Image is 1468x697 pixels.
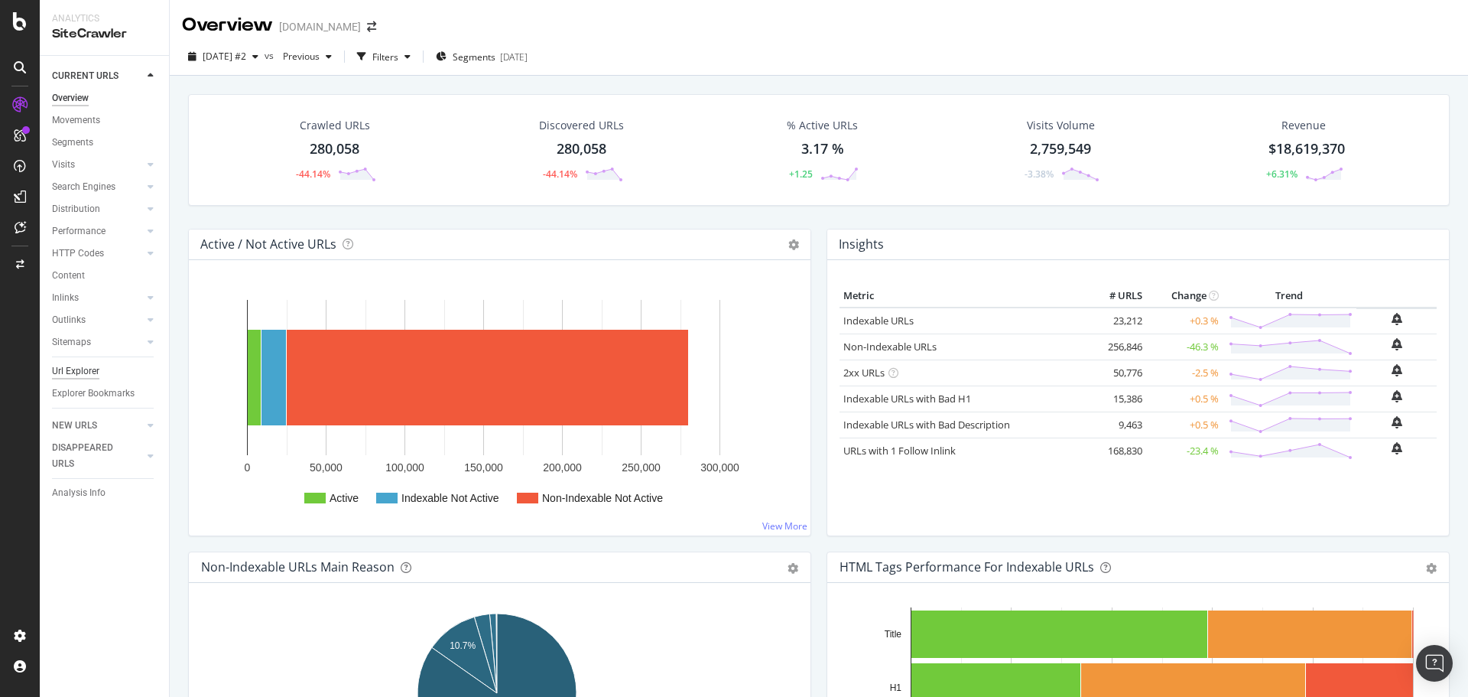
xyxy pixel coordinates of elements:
[52,68,119,84] div: CURRENT URLS
[1392,390,1402,402] div: bell-plus
[52,485,106,501] div: Analysis Info
[52,201,100,217] div: Distribution
[330,492,359,504] text: Active
[840,285,1085,308] th: Metric
[52,90,158,106] a: Overview
[52,179,115,195] div: Search Engines
[1030,139,1091,159] div: 2,759,549
[300,118,370,133] div: Crawled URLs
[543,461,582,474] text: 200,000
[367,21,376,32] div: arrow-right-arrow-left
[843,366,885,379] a: 2xx URLs
[52,157,143,173] a: Visits
[1146,386,1223,412] td: +0.5 %
[1146,412,1223,438] td: +0.5 %
[1085,412,1146,438] td: 9,463
[245,461,251,474] text: 0
[401,492,499,504] text: Indexable Not Active
[201,559,395,575] div: Non-Indexable URLs Main Reason
[890,682,902,693] text: H1
[52,25,157,43] div: SiteCrawler
[277,44,338,69] button: Previous
[1416,645,1453,682] div: Open Intercom Messenger
[52,363,99,379] div: Url Explorer
[52,334,143,350] a: Sitemaps
[1027,118,1095,133] div: Visits Volume
[789,168,813,181] div: +1.25
[885,629,902,640] text: Title
[1085,285,1146,308] th: # URLS
[700,461,739,474] text: 300,000
[1268,139,1345,158] span: $18,619,370
[52,418,97,434] div: NEW URLS
[265,49,277,62] span: vs
[52,135,158,151] a: Segments
[201,285,793,523] svg: A chart.
[787,118,858,133] div: % Active URLs
[1085,308,1146,334] td: 23,212
[182,44,265,69] button: [DATE] #2
[296,168,330,181] div: -44.14%
[557,139,606,159] div: 280,058
[843,392,971,405] a: Indexable URLs with Bad H1
[52,179,143,195] a: Search Engines
[203,50,246,63] span: 2025 Oct. 1st #2
[52,112,100,129] div: Movements
[450,640,476,651] text: 10.7%
[1426,563,1437,574] div: gear
[52,418,143,434] a: NEW URLS
[372,50,398,64] div: Filters
[453,50,495,64] span: Segments
[182,12,273,38] div: Overview
[1223,285,1356,308] th: Trend
[1085,438,1146,464] td: 168,830
[310,461,343,474] text: 50,000
[52,90,89,106] div: Overview
[1085,334,1146,360] td: 256,846
[430,44,534,69] button: Segments[DATE]
[1146,285,1223,308] th: Change
[200,234,336,255] h4: Active / Not Active URLs
[622,461,661,474] text: 250,000
[1281,118,1326,133] span: Revenue
[52,112,158,129] a: Movements
[52,485,158,501] a: Analysis Info
[279,19,361,34] div: [DOMAIN_NAME]
[1085,360,1146,386] td: 50,776
[843,444,956,458] a: URLs with 1 Follow Inlink
[840,559,1094,575] div: HTML Tags Performance for Indexable URLs
[1266,168,1297,181] div: +6.31%
[801,139,844,159] div: 3.17 %
[1392,442,1402,454] div: bell-plus
[52,312,143,328] a: Outlinks
[52,440,129,472] div: DISAPPEARED URLS
[843,314,914,327] a: Indexable URLs
[52,246,143,262] a: HTTP Codes
[52,157,75,173] div: Visits
[542,492,663,504] text: Non-Indexable Not Active
[310,139,359,159] div: 280,058
[52,334,91,350] div: Sitemaps
[52,68,143,84] a: CURRENT URLS
[1392,364,1402,376] div: bell-plus
[464,461,503,474] text: 150,000
[52,268,158,284] a: Content
[1392,313,1402,325] div: bell-plus
[52,363,158,379] a: Url Explorer
[52,201,143,217] a: Distribution
[500,50,528,64] div: [DATE]
[52,223,143,239] a: Performance
[1025,168,1054,181] div: -3.38%
[1146,334,1223,360] td: -46.3 %
[843,340,937,353] a: Non-Indexable URLs
[52,246,104,262] div: HTTP Codes
[1085,386,1146,412] td: 15,386
[52,290,79,306] div: Inlinks
[52,440,143,472] a: DISAPPEARED URLS
[1146,360,1223,386] td: -2.5 %
[543,168,577,181] div: -44.14%
[1392,416,1402,428] div: bell-plus
[385,461,424,474] text: 100,000
[52,386,158,402] a: Explorer Bookmarks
